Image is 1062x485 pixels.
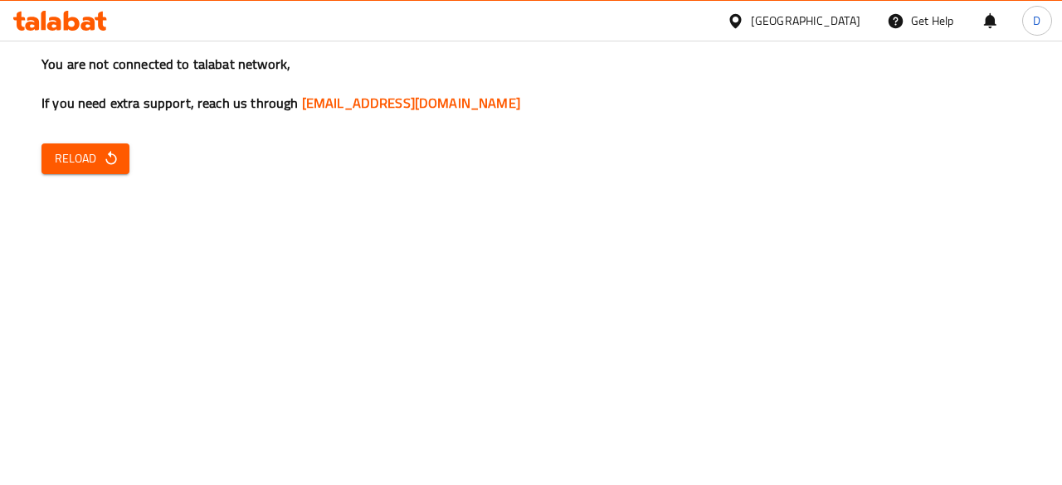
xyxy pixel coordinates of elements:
[302,90,520,115] a: [EMAIL_ADDRESS][DOMAIN_NAME]
[1033,12,1040,30] span: D
[41,55,1021,113] h3: You are not connected to talabat network, If you need extra support, reach us through
[41,143,129,174] button: Reload
[55,148,116,169] span: Reload
[751,12,860,30] div: [GEOGRAPHIC_DATA]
